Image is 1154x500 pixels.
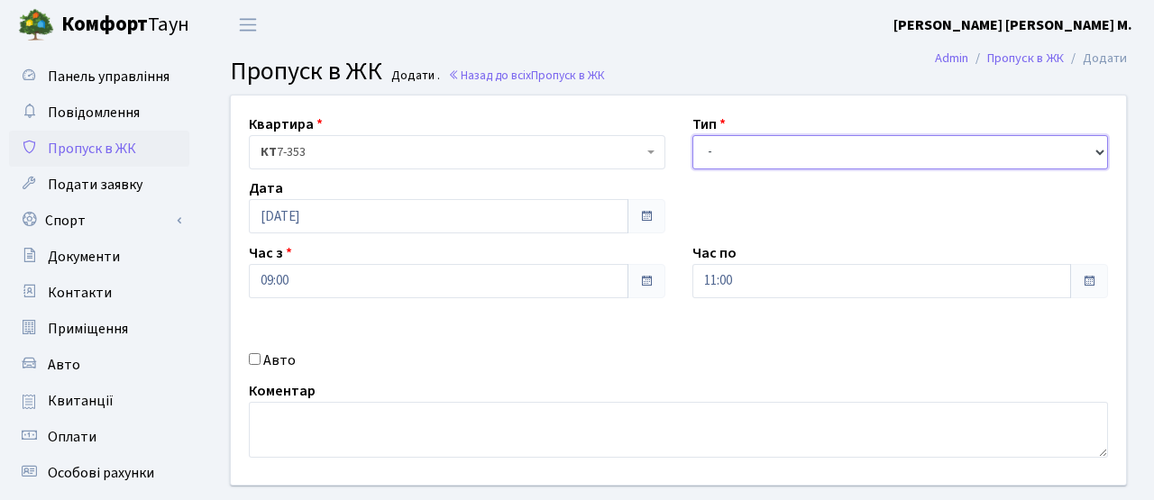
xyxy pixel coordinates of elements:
button: Переключити навігацію [225,10,270,40]
label: Дата [249,177,283,199]
label: Тип [692,114,726,135]
a: Назад до всіхПропуск в ЖК [448,67,605,84]
a: Пропуск в ЖК [9,131,189,167]
span: Пропуск в ЖК [230,53,382,89]
span: Пропуск в ЖК [48,139,136,159]
a: Особові рахунки [9,455,189,491]
a: Оплати [9,419,189,455]
span: Повідомлення [48,103,140,123]
span: Документи [48,247,120,267]
span: Таун [61,10,189,41]
span: <b>КТ</b>&nbsp;&nbsp;&nbsp;&nbsp;7-353 [261,143,643,161]
span: Квитанції [48,391,114,411]
span: Подати заявку [48,175,142,195]
a: Повідомлення [9,95,189,131]
span: Контакти [48,283,112,303]
span: Авто [48,355,80,375]
b: [PERSON_NAME] [PERSON_NAME] М. [893,15,1132,35]
img: logo.png [18,7,54,43]
a: Пропуск в ЖК [987,49,1064,68]
span: Панель управління [48,67,169,86]
a: Спорт [9,203,189,239]
a: Контакти [9,275,189,311]
a: Подати заявку [9,167,189,203]
span: Пропуск в ЖК [531,67,605,84]
a: [PERSON_NAME] [PERSON_NAME] М. [893,14,1132,36]
label: Коментар [249,380,316,402]
span: <b>КТ</b>&nbsp;&nbsp;&nbsp;&nbsp;7-353 [249,135,665,169]
label: Квартира [249,114,323,135]
small: Додати . [388,68,440,84]
a: Квитанції [9,383,189,419]
nav: breadcrumb [908,40,1154,77]
label: Час по [692,242,737,264]
li: Додати [1064,49,1127,68]
a: Admin [935,49,968,68]
span: Особові рахунки [48,463,154,483]
span: Оплати [48,427,96,447]
label: Час з [249,242,292,264]
span: Приміщення [48,319,128,339]
a: Панель управління [9,59,189,95]
label: Авто [263,350,296,371]
a: Авто [9,347,189,383]
b: КТ [261,143,277,161]
a: Документи [9,239,189,275]
b: Комфорт [61,10,148,39]
a: Приміщення [9,311,189,347]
